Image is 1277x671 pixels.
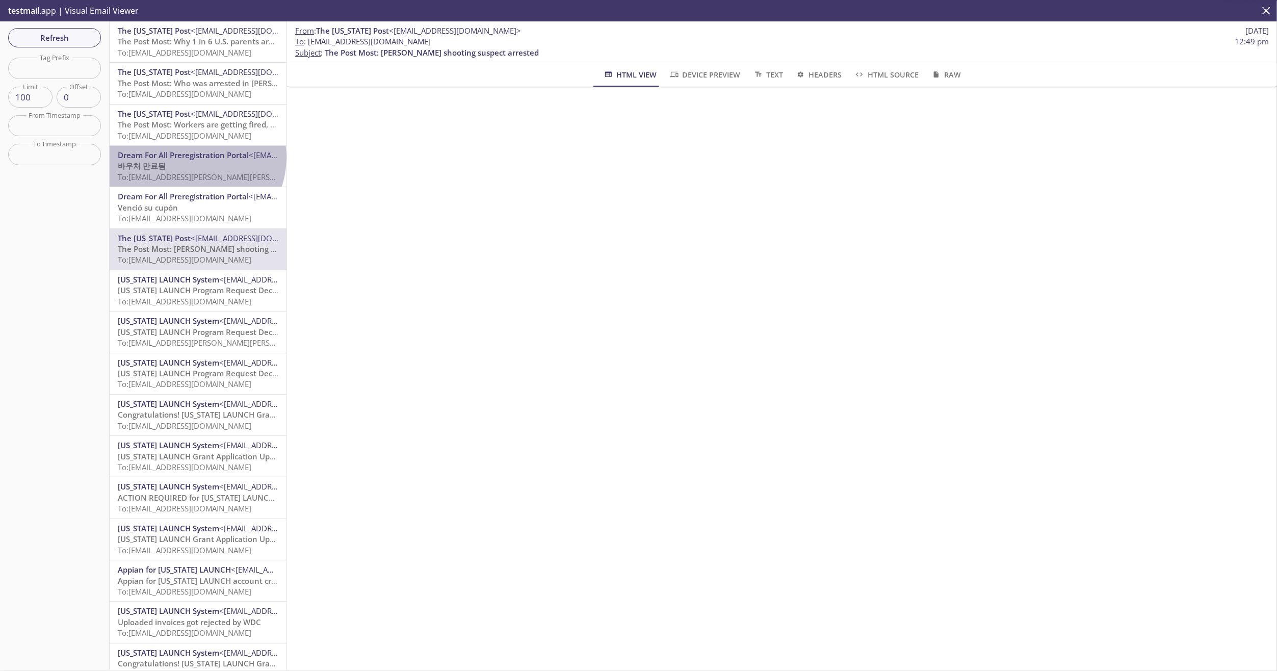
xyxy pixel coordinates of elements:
span: To: [EMAIL_ADDRESS][DOMAIN_NAME] [118,586,251,597]
span: The Post Most: Why 1 in 6 U.S. parents are rejecting vaccine recommendations [118,36,406,46]
div: Appian for [US_STATE] LAUNCH<[EMAIL_ADDRESS][DOMAIN_NAME]>Appian for [US_STATE] LAUNCH account cr... [110,560,286,601]
span: To: [EMAIL_ADDRESS][DOMAIN_NAME] [118,462,251,472]
span: 12:49 pm [1235,36,1269,47]
span: To: [EMAIL_ADDRESS][DOMAIN_NAME] [118,545,251,555]
div: [US_STATE] LAUNCH System<[EMAIL_ADDRESS][DOMAIN_NAME][US_STATE]>[US_STATE] LAUNCH Program Request... [110,270,286,311]
span: [US_STATE] LAUNCH Program Request Decision [118,285,290,295]
div: The [US_STATE] Post<[EMAIL_ADDRESS][DOMAIN_NAME]>The Post Most: Why 1 in 6 U.S. parents are rejec... [110,21,286,62]
span: To: [EMAIL_ADDRESS][DOMAIN_NAME] [118,296,251,306]
div: [US_STATE] LAUNCH System<[EMAIL_ADDRESS][DOMAIN_NAME][US_STATE]>[US_STATE] LAUNCH Grant Applicati... [110,519,286,560]
span: Device Preview [669,68,740,81]
span: [US_STATE] LAUNCH System [118,316,219,326]
div: [US_STATE] LAUNCH System<[EMAIL_ADDRESS][DOMAIN_NAME][US_STATE]>[US_STATE] LAUNCH Program Request... [110,312,286,352]
span: [US_STATE] LAUNCH System [118,357,219,368]
span: To: [EMAIL_ADDRESS][DOMAIN_NAME] [118,628,251,638]
span: The [US_STATE] Post [118,25,191,36]
div: The [US_STATE] Post<[EMAIL_ADDRESS][DOMAIN_NAME]>The Post Most: Workers are getting fired, placed... [110,105,286,145]
span: To: [EMAIL_ADDRESS][DOMAIN_NAME] [118,89,251,99]
span: Subject [295,47,321,58]
span: [US_STATE] LAUNCH System [118,440,219,450]
span: [US_STATE] LAUNCH Program Request Decision [118,327,290,337]
span: Text [753,68,783,81]
span: 바우처 만료됨 [118,161,166,171]
span: Uploaded invoices got rejected by WDC [118,617,261,627]
span: Dream For All Preregistration Portal [118,191,249,201]
span: To: [EMAIL_ADDRESS][DOMAIN_NAME] [118,47,251,58]
span: [DATE] [1245,25,1269,36]
span: [US_STATE] LAUNCH System [118,274,219,285]
div: [US_STATE] LAUNCH System<[EMAIL_ADDRESS][DOMAIN_NAME][US_STATE]>[US_STATE] LAUNCH Grant Applicati... [110,436,286,477]
div: The [US_STATE] Post<[EMAIL_ADDRESS][DOMAIN_NAME]>The Post Most: Who was arrested in [PERSON_NAME]... [110,63,286,104]
div: [US_STATE] LAUNCH System<[EMAIL_ADDRESS][DOMAIN_NAME][US_STATE]>Congratulations! [US_STATE] LAUNC... [110,395,286,435]
span: <[EMAIL_ADDRESS][DOMAIN_NAME][US_STATE]> [219,274,390,285]
span: <[EMAIL_ADDRESS][DOMAIN_NAME]> [191,233,323,243]
span: [US_STATE] LAUNCH System [118,481,219,492]
span: <[EMAIL_ADDRESS][DOMAIN_NAME]> [191,109,323,119]
span: [US_STATE] LAUNCH System [118,648,219,658]
span: To: [EMAIL_ADDRESS][DOMAIN_NAME] [118,503,251,513]
span: To: [EMAIL_ADDRESS][DOMAIN_NAME] [118,421,251,431]
span: To: [EMAIL_ADDRESS][DOMAIN_NAME] [118,131,251,141]
span: To: [EMAIL_ADDRESS][DOMAIN_NAME] [118,379,251,389]
span: Congratulations! [US_STATE] LAUNCH Grant Application [118,409,321,420]
span: HTML View [603,68,657,81]
span: Dream For All Preregistration Portal [118,150,249,160]
span: [US_STATE] LAUNCH Program Request Decision [118,368,290,378]
span: <[EMAIL_ADDRESS][DOMAIN_NAME][US_STATE]> [219,357,390,368]
span: <[EMAIL_ADDRESS][DOMAIN_NAME]> [249,150,381,160]
div: Dream For All Preregistration Portal<[EMAIL_ADDRESS][DOMAIN_NAME]>바우처 만료됨To:[EMAIL_ADDRESS][PERSO... [110,146,286,187]
span: The [US_STATE] Post [118,67,191,77]
div: [US_STATE] LAUNCH System<[EMAIL_ADDRESS][DOMAIN_NAME][US_STATE]>Uploaded invoices got rejected by... [110,602,286,642]
span: <[EMAIL_ADDRESS][DOMAIN_NAME][US_STATE]> [219,399,390,409]
span: The Post Most: Who was arrested in [PERSON_NAME] crime emergency? We analyzed 1,273 records. [118,78,483,88]
div: [US_STATE] LAUNCH System<[EMAIL_ADDRESS][DOMAIN_NAME][US_STATE]>[US_STATE] LAUNCH Program Request... [110,353,286,394]
span: Refresh [16,31,93,44]
span: <[EMAIL_ADDRESS][DOMAIN_NAME]> [249,191,381,201]
span: Appian for [US_STATE] LAUNCH [118,564,231,575]
span: The [US_STATE] Post [316,25,389,36]
span: Venció su cupón [118,202,178,213]
span: [US_STATE] LAUNCH System [118,606,219,616]
span: <[EMAIL_ADDRESS][DOMAIN_NAME]> [191,25,323,36]
span: To: [EMAIL_ADDRESS][PERSON_NAME][PERSON_NAME][DOMAIN_NAME] [118,338,369,348]
span: Headers [795,68,842,81]
span: The Post Most: [PERSON_NAME] shooting suspect arrested [325,47,539,58]
span: [US_STATE] LAUNCH Grant Application Update: Status Notification [118,534,360,544]
span: The [US_STATE] Post [118,109,191,119]
div: Dream For All Preregistration Portal<[EMAIL_ADDRESS][DOMAIN_NAME]>Venció su cupónTo:[EMAIL_ADDRES... [110,187,286,228]
span: [US_STATE] LAUNCH System [118,523,219,533]
span: <[EMAIL_ADDRESS][DOMAIN_NAME][US_STATE]> [219,440,390,450]
span: <[EMAIL_ADDRESS][DOMAIN_NAME][US_STATE]> [219,523,390,533]
span: <[EMAIL_ADDRESS][DOMAIN_NAME][US_STATE]> [219,481,390,492]
span: To [295,36,304,46]
span: HTML Source [854,68,918,81]
span: From [295,25,314,36]
span: [US_STATE] LAUNCH System [118,399,219,409]
span: [US_STATE] LAUNCH Grant Application Update: Status Notification [118,451,360,461]
span: <[EMAIL_ADDRESS][DOMAIN_NAME][US_STATE]> [219,316,390,326]
button: Refresh [8,28,101,47]
span: <[EMAIL_ADDRESS][DOMAIN_NAME]> [231,564,363,575]
span: : [EMAIL_ADDRESS][DOMAIN_NAME] [295,36,431,47]
span: Congratulations! [US_STATE] LAUNCH Grant Application [118,658,321,668]
span: To: [EMAIL_ADDRESS][PERSON_NAME][PERSON_NAME][DOMAIN_NAME] [118,172,369,182]
span: To: [EMAIL_ADDRESS][DOMAIN_NAME] [118,213,251,223]
span: The Post Most: Workers are getting fired, placed on leave over [PERSON_NAME] posts [118,119,430,130]
span: <[EMAIL_ADDRESS][DOMAIN_NAME][US_STATE]> [219,606,390,616]
span: The [US_STATE] Post [118,233,191,243]
span: ACTION REQUIRED for [US_STATE] LAUNCH Grant [118,493,298,503]
div: The [US_STATE] Post<[EMAIL_ADDRESS][DOMAIN_NAME]>The Post Most: [PERSON_NAME] shooting suspect ar... [110,229,286,270]
span: <[EMAIL_ADDRESS][DOMAIN_NAME]> [389,25,521,36]
span: Appian for [US_STATE] LAUNCH account creation [118,576,295,586]
div: [US_STATE] LAUNCH System<[EMAIL_ADDRESS][DOMAIN_NAME][US_STATE]>ACTION REQUIRED for [US_STATE] LA... [110,477,286,518]
span: Raw [931,68,961,81]
span: testmail [8,5,39,16]
span: <[EMAIL_ADDRESS][DOMAIN_NAME]> [191,67,323,77]
span: To: [EMAIL_ADDRESS][DOMAIN_NAME] [118,254,251,265]
span: : [295,25,521,36]
span: The Post Most: [PERSON_NAME] shooting suspect arrested [118,244,332,254]
p: : [295,36,1269,58]
span: <[EMAIL_ADDRESS][DOMAIN_NAME][US_STATE]> [219,648,390,658]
